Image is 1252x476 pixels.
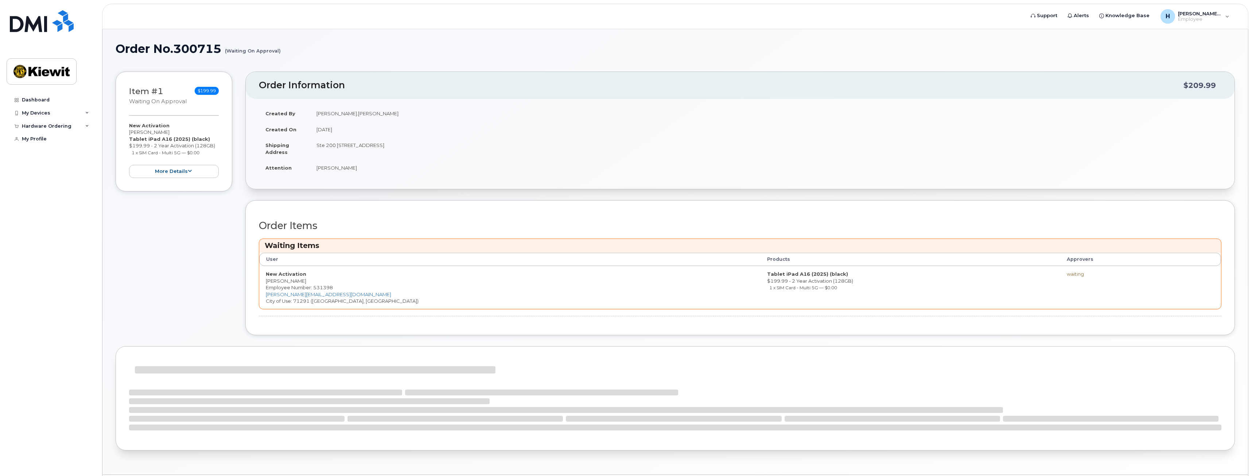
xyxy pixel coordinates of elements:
td: [PERSON_NAME].[PERSON_NAME] [310,105,1221,121]
strong: Created On [265,127,296,132]
th: User [259,253,761,266]
small: 1 x SIM Card - Multi 5G — $0.00 [132,150,199,155]
strong: Shipping Address [265,142,289,155]
strong: Tablet iPad A16 (2025) (black) [767,271,848,277]
h3: Waiting Items [265,241,1216,251]
div: [PERSON_NAME] $199.99 - 2 Year Activation (128GB) [129,122,219,178]
h1: Order No.300715 [116,42,1235,55]
button: more details [129,165,219,178]
h2: Order Items [259,220,1221,231]
th: Approvers [1060,253,1180,266]
td: [PERSON_NAME] [310,160,1221,176]
span: $199.99 [195,87,219,95]
small: 1 x SIM Card - Multi 5G — $0.00 [769,285,837,290]
strong: New Activation [129,123,170,128]
h2: Order Information [259,80,1183,90]
strong: Tablet iPad A16 (2025) (black) [129,136,210,142]
a: [PERSON_NAME][EMAIL_ADDRESS][DOMAIN_NAME] [266,291,391,297]
td: [DATE] [310,121,1221,138]
div: waiting [1067,271,1174,278]
td: [PERSON_NAME] City of Use: 71291 ([GEOGRAPHIC_DATA], [GEOGRAPHIC_DATA]) [259,266,761,309]
h3: Item #1 [129,87,187,105]
small: (Waiting On Approval) [225,42,281,54]
strong: Attention [265,165,292,171]
div: $209.99 [1183,78,1216,92]
span: Employee Number: 531398 [266,285,333,290]
td: $199.99 - 2 Year Activation (128GB) [761,266,1060,309]
small: Waiting On Approval [129,98,187,105]
strong: New Activation [266,271,306,277]
td: Ste 200 [STREET_ADDRESS] [310,137,1221,160]
th: Products [761,253,1060,266]
strong: Created By [265,111,295,116]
